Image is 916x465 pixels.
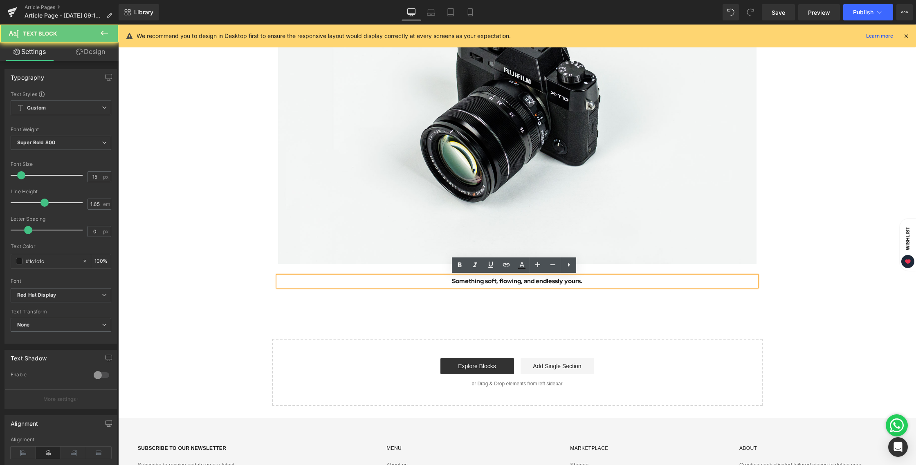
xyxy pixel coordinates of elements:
[167,356,631,362] p: or Drag & Drop elements from left sidebar
[896,4,913,20] button: More
[452,420,490,428] p: MARKETPLACE
[103,201,110,207] span: em
[742,4,759,20] button: Redo
[888,437,908,457] div: Open Intercom Messenger
[452,437,470,443] a: Shopee
[11,309,111,315] div: Text Transform
[61,42,120,61] a: Design
[808,8,830,17] span: Preview
[23,30,57,37] span: Text Block
[160,252,638,262] p: Something soft, flowing, and endlessly yours.
[402,333,476,350] a: Add Single Section
[137,31,511,40] p: We recommend you to design in Desktop first to ensure the responsive layout would display correct...
[17,322,30,328] b: None
[11,371,85,380] div: Enable
[621,436,778,454] p: Creating sophisticated tailored pieces to define your own character.
[863,31,896,41] a: Learn more
[27,105,46,112] b: Custom
[268,420,321,428] p: Menu
[460,4,480,20] a: Mobile
[26,257,78,266] input: Color
[843,4,893,20] button: Publish
[441,4,460,20] a: Tablet
[798,4,840,20] a: Preview
[621,420,778,428] p: About
[103,174,110,179] span: px
[17,139,55,145] b: Super Bold 800
[11,161,111,167] div: Font Size
[11,91,111,97] div: Text Styles
[723,4,739,20] button: Undo
[20,436,137,454] p: Subscribe to receive update on our latest collection and
[20,421,108,427] strong: SUBSCRIBE TO OUR NEWSLETTER
[772,8,785,17] span: Save
[43,396,76,403] p: More settings
[421,4,441,20] a: Laptop
[11,437,111,443] div: Alignment
[11,69,44,81] div: Typography
[402,4,421,20] a: Desktop
[853,9,873,16] span: Publish
[11,244,111,249] div: Text Color
[322,333,396,350] a: Explore Blocks
[11,189,111,194] div: Line Height
[11,216,111,222] div: Letter Spacing
[134,9,153,16] span: Library
[5,389,117,409] button: More settings
[25,4,119,11] a: Article Pages
[11,416,38,427] div: Alignment
[11,127,111,132] div: Font Weight
[25,12,103,19] span: Article Page - [DATE] 09:17:36
[11,350,47,362] div: Text Shadow
[91,254,111,268] div: %
[103,229,110,234] span: px
[11,278,111,284] div: Font
[268,437,289,443] a: About us
[119,4,159,20] a: New Library
[17,292,56,299] i: Red Hat Display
